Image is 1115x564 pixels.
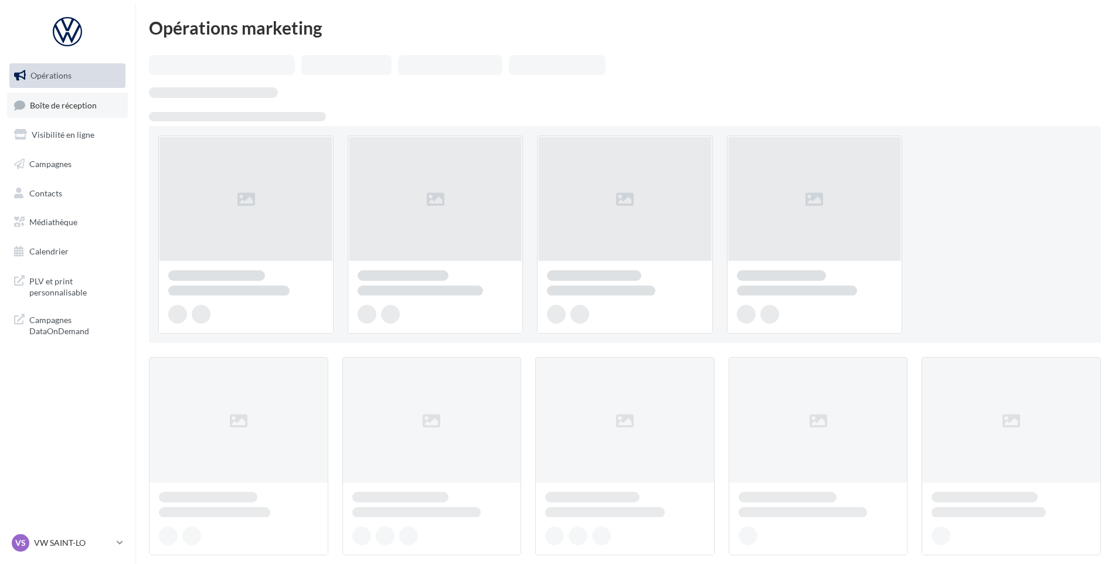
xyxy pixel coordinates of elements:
span: Campagnes DataOnDemand [29,312,121,337]
a: Visibilité en ligne [7,123,128,147]
a: PLV et print personnalisable [7,269,128,303]
a: Boîte de réception [7,93,128,118]
a: VS VW SAINT-LO [9,532,125,554]
span: Médiathèque [29,217,77,227]
a: Campagnes [7,152,128,176]
span: Boîte de réception [30,100,97,110]
a: Campagnes DataOnDemand [7,307,128,342]
span: Contacts [29,188,62,198]
a: Calendrier [7,239,128,264]
span: PLV et print personnalisable [29,273,121,298]
span: VS [15,537,26,549]
span: Campagnes [29,159,72,169]
span: Visibilité en ligne [32,130,94,140]
p: VW SAINT-LO [34,537,112,549]
a: Contacts [7,181,128,206]
a: Opérations [7,63,128,88]
span: Opérations [30,70,72,80]
span: Calendrier [29,246,69,256]
a: Médiathèque [7,210,128,235]
div: Opérations marketing [149,19,1101,36]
